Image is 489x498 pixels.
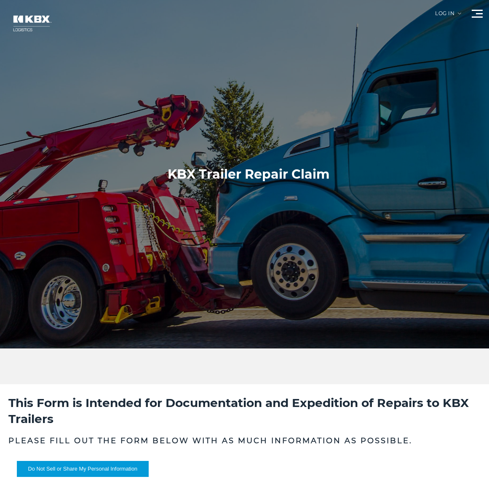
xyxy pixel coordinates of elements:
[168,166,329,183] h1: KBX Trailer Repair Claim
[435,11,461,22] div: Log in
[6,8,57,38] img: kbx logo
[8,435,481,446] h3: PLEASE FILL OUT THE FORM BELOW WITH AS MUCH INFORMATION AS POSSIBLE.
[8,395,481,427] h2: This Form is Intended for Documentation and Expedition of Repairs to KBX Trailers
[17,461,149,477] button: Do Not Sell or Share My Personal Information
[458,13,461,14] img: arrow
